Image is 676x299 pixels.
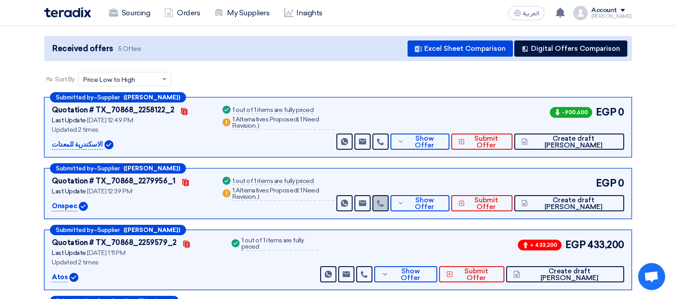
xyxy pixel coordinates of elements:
span: Supplier [97,227,120,233]
span: Submit Offer [467,197,505,210]
div: Quotation # TX_70868_2258122_2 [52,105,174,116]
div: 1 Alternatives Proposed [232,187,334,201]
span: EGP [596,176,617,191]
div: 1 out of 1 items are fully priced [232,107,313,114]
b: ([PERSON_NAME]) [123,94,180,100]
span: Last Update [52,187,86,195]
span: Last Update [52,249,86,257]
div: Quotation # TX_70868_2259579_2 [52,237,177,248]
div: Quotation # TX_70868_2279956_1 [52,176,176,187]
span: Last Update [52,116,86,124]
span: Submitted by [56,165,94,171]
span: العربية [523,10,539,17]
span: 1 Need Revision, [232,187,319,201]
button: Show Offer [374,266,437,282]
span: -900,600 [550,107,592,118]
span: ( [297,187,299,194]
a: Sourcing [102,3,157,23]
span: 5 Offers [118,45,141,53]
span: Price Low to High [83,75,135,85]
span: ) [258,122,259,129]
div: – [50,92,186,103]
span: 433,200 [587,237,624,252]
span: EGP [596,105,617,120]
span: Show Offer [406,197,442,210]
span: Create draft [PERSON_NAME] [530,135,617,149]
span: 1 Need Revision, [232,116,319,129]
div: 1 out of 1 items are fully priced [241,237,318,251]
button: Submit Offer [451,134,513,150]
p: الاسكندرية للمعدات [52,139,103,150]
div: Open chat [638,263,665,290]
span: 0 [618,105,624,120]
p: Onspec [52,201,77,212]
button: Create draft [PERSON_NAME] [514,134,624,150]
div: [PERSON_NAME] [591,14,632,19]
img: Verified Account [69,273,78,282]
div: 1 out of 1 items are fully priced [232,178,313,185]
span: Submitted by [56,227,94,233]
span: Sort By [55,75,75,84]
img: Verified Account [79,202,88,211]
span: 0 [618,176,624,191]
span: Submit Offer [455,268,497,281]
span: [DATE] 12:39 PM [87,187,132,195]
span: Show Offer [391,268,430,281]
b: ([PERSON_NAME]) [123,227,180,233]
button: Excel Sheet Comparison [408,40,513,57]
span: Create draft [PERSON_NAME] [522,268,617,281]
img: Teradix logo [44,7,91,18]
button: Submit Offer [451,195,513,211]
div: Account [591,7,617,14]
span: Supplier [97,94,120,100]
div: – [50,163,186,174]
img: Verified Account [104,140,113,149]
button: Show Offer [390,134,450,150]
span: [DATE] 12:49 PM [87,116,133,124]
div: – [50,225,186,235]
span: Submitted by [56,94,94,100]
span: Supplier [97,165,120,171]
button: Submit Offer [439,266,504,282]
button: العربية [508,6,544,20]
span: Submit Offer [467,135,505,149]
button: Digital Offers Comparison [514,40,627,57]
span: EGP [565,237,586,252]
div: 1 Alternatives Proposed [232,116,334,130]
span: Received offers [52,43,113,55]
span: ( [297,116,299,123]
a: Insights [277,3,330,23]
span: ) [258,193,259,201]
img: profile_test.png [573,6,588,20]
button: Create draft [PERSON_NAME] [514,195,624,211]
span: Create draft [PERSON_NAME] [530,197,617,210]
a: My Suppliers [207,3,277,23]
span: Show Offer [406,135,442,149]
button: Create draft [PERSON_NAME] [506,266,624,282]
span: + 433,200 [518,240,562,250]
a: Orders [157,3,207,23]
div: Updated 2 times [52,258,219,267]
button: Show Offer [390,195,450,211]
b: ([PERSON_NAME]) [123,165,180,171]
span: [DATE] 1:11 PM [87,249,125,257]
p: Atos [52,272,68,283]
div: Updated 2 times [52,125,210,134]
